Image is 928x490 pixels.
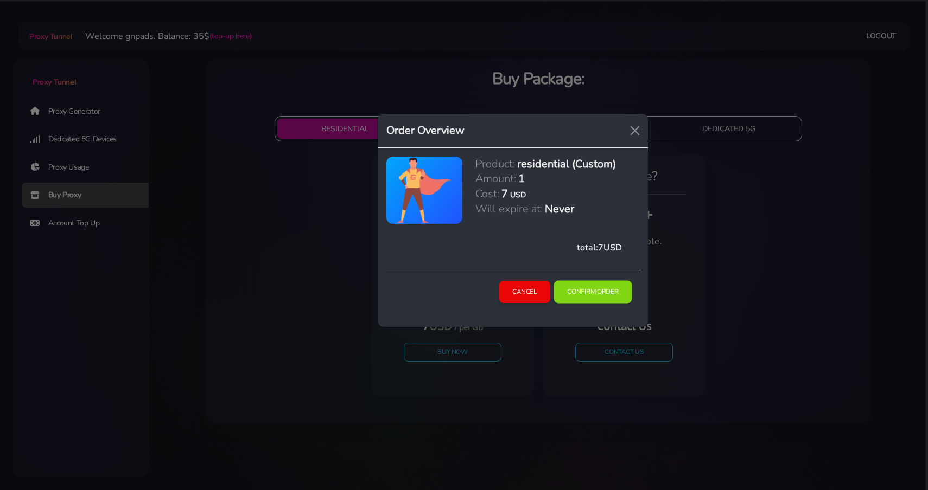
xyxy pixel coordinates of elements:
button: Close [626,122,644,139]
h5: Will expire at: [475,202,543,216]
button: Confirm Order [554,280,632,303]
span: total: USD [577,242,622,254]
img: antenna.png [396,157,453,224]
h5: 7 [501,186,508,201]
button: Cancel [499,281,550,303]
h5: 1 [518,171,525,186]
h5: residential (Custom) [517,157,616,171]
h5: Product: [475,157,515,171]
span: 7 [598,242,603,254]
h5: Cost: [475,186,499,201]
h5: Order Overview [386,122,465,139]
h5: Never [545,202,574,216]
iframe: Webchat Widget [875,437,914,476]
h6: USD [510,190,526,200]
h5: Amount: [475,171,516,186]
